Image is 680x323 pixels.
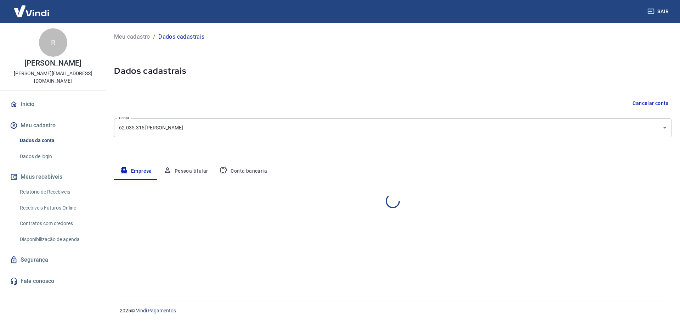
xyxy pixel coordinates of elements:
a: Fale conosco [8,273,97,289]
a: Segurança [8,252,97,268]
div: R [39,28,67,57]
p: 2025 © [120,307,663,314]
button: Conta bancária [214,163,273,180]
h5: Dados cadastrais [114,65,671,77]
a: Dados da conta [17,133,97,148]
button: Sair [646,5,671,18]
button: Meus recebíveis [8,169,97,185]
button: Empresa [114,163,158,180]
a: Início [8,96,97,112]
a: Recebíveis Futuros Online [17,201,97,215]
button: Pessoa titular [158,163,214,180]
a: Disponibilização de agenda [17,232,97,247]
a: Dados de login [17,149,97,164]
a: Contratos com credores [17,216,97,231]
a: Vindi Pagamentos [136,308,176,313]
p: [PERSON_NAME][EMAIL_ADDRESS][DOMAIN_NAME] [6,70,100,85]
a: Meu cadastro [114,33,150,41]
p: / [153,33,155,41]
a: Relatório de Recebíveis [17,185,97,199]
button: Cancelar conta [630,97,671,110]
button: Meu cadastro [8,118,97,133]
p: Dados cadastrais [158,33,204,41]
div: 62.035.315 [PERSON_NAME] [114,118,671,137]
p: [PERSON_NAME] [24,60,81,67]
label: Conta [119,115,129,121]
img: Vindi [8,0,55,22]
